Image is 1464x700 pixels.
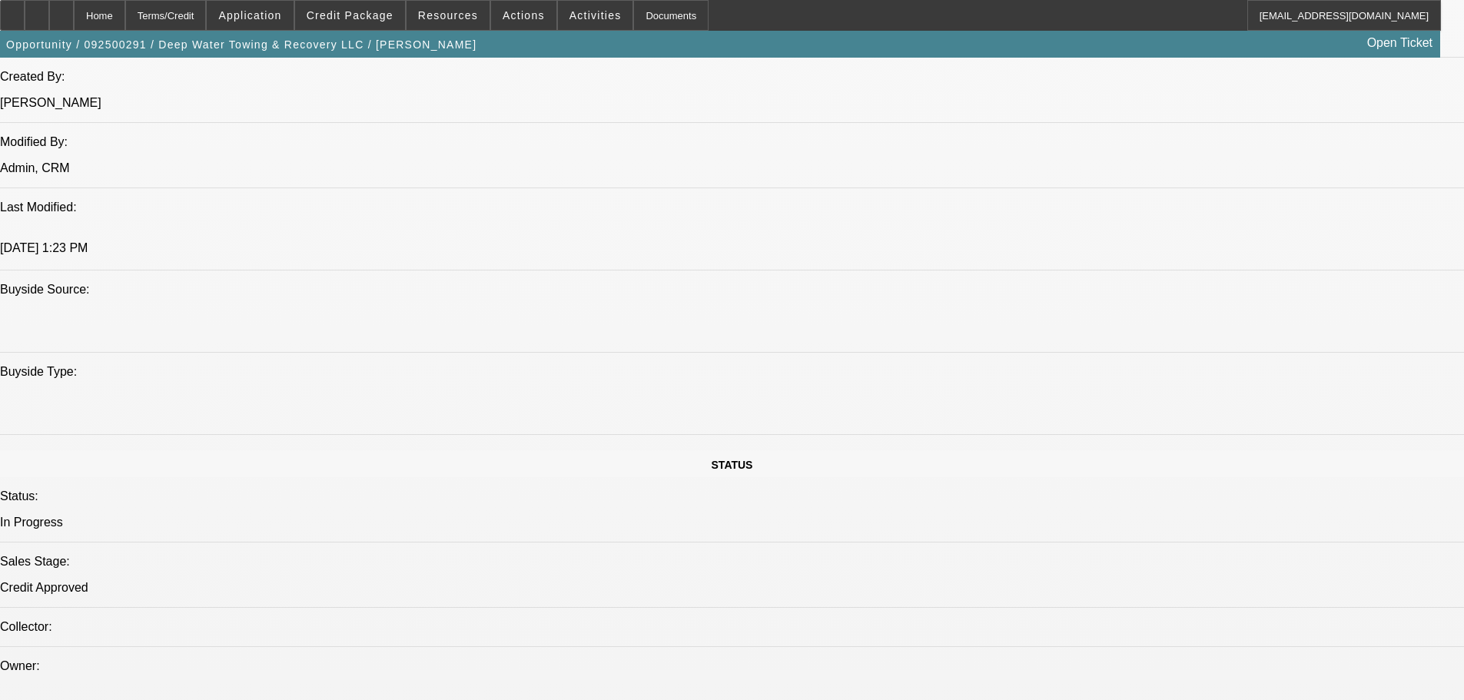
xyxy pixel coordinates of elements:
[307,9,393,22] span: Credit Package
[295,1,405,30] button: Credit Package
[407,1,490,30] button: Resources
[503,9,545,22] span: Actions
[418,9,478,22] span: Resources
[712,459,753,471] span: STATUS
[218,9,281,22] span: Application
[558,1,633,30] button: Activities
[207,1,293,30] button: Application
[1361,30,1439,56] a: Open Ticket
[569,9,622,22] span: Activities
[6,38,476,51] span: Opportunity / 092500291 / Deep Water Towing & Recovery LLC / [PERSON_NAME]
[491,1,556,30] button: Actions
